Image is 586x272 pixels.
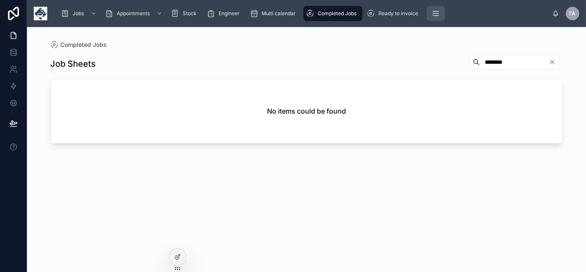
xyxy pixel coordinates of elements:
[34,7,47,20] img: App logo
[219,10,240,17] span: Engineer
[549,59,559,65] button: Clear
[117,10,150,17] span: Appointments
[183,10,197,17] span: Stock
[247,6,302,21] a: Multi calendar
[303,6,362,21] a: Completed Jobs
[58,6,101,21] a: Jobs
[262,10,296,17] span: Multi calendar
[318,10,356,17] span: Completed Jobs
[103,6,167,21] a: Appointments
[73,10,84,17] span: Jobs
[570,10,576,17] span: FA
[378,10,418,17] span: Ready to invoice
[168,6,203,21] a: Stock
[204,6,246,21] a: Engineer
[50,41,107,49] a: Completed Jobs
[50,58,96,70] h1: Job Sheets
[267,106,346,116] h2: No items could be found
[60,41,107,49] span: Completed Jobs
[364,6,424,21] a: Ready to invoice
[54,4,552,23] div: scrollable content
